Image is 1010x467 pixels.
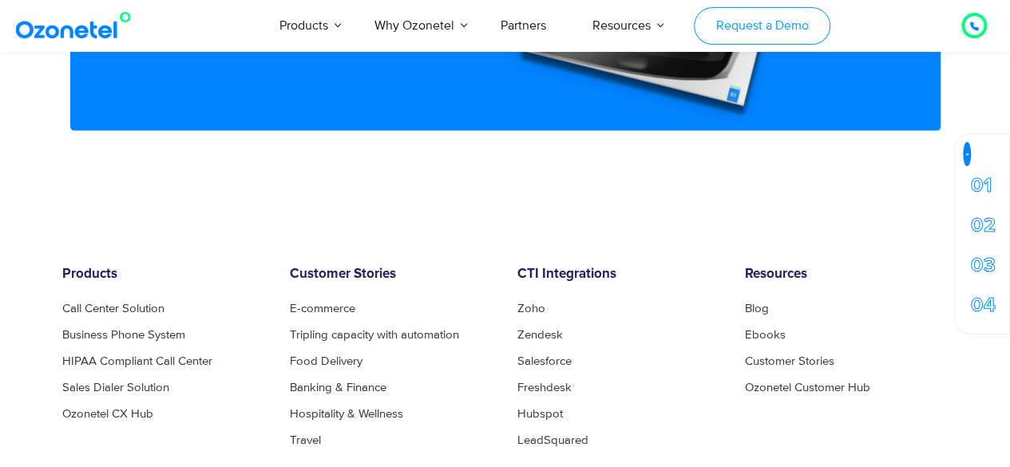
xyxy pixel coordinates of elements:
[971,298,996,314] a: 04
[290,382,386,394] a: Banking & Finance
[963,142,971,166] div: Key Insights
[694,7,830,45] a: Request a Demo
[62,329,185,341] a: Business Phone System
[290,408,403,420] a: Hospitality & Wellness
[745,382,870,394] a: Ozonetel Customer Hub
[290,303,355,315] a: E-commerce
[62,355,212,367] a: HIPAA Compliant Call Center
[745,267,949,283] h6: Resources
[971,218,996,234] a: 02
[290,434,321,446] a: Travel
[971,178,992,194] a: 01
[62,267,266,283] h6: Products
[517,434,588,446] a: LeadSquared
[290,267,493,283] h6: Customer Stories
[745,303,769,315] a: Blog
[517,355,572,367] a: Salesforce
[62,382,169,394] a: Sales Dialer Solution
[745,355,834,367] a: Customer Stories
[517,329,563,341] a: Zendesk
[745,329,786,341] a: Ebooks
[290,329,459,341] a: Tripling capacity with automation
[517,382,572,394] a: Freshdesk
[517,408,563,420] a: Hubspot
[290,355,362,367] a: Food Delivery
[62,408,153,420] a: Ozonetel CX Hub
[517,303,545,315] a: Zoho
[62,303,164,315] a: Call Center Solution
[971,258,996,274] a: 03
[517,267,721,283] h6: CTI Integrations
[965,153,968,156] img: Key Insights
